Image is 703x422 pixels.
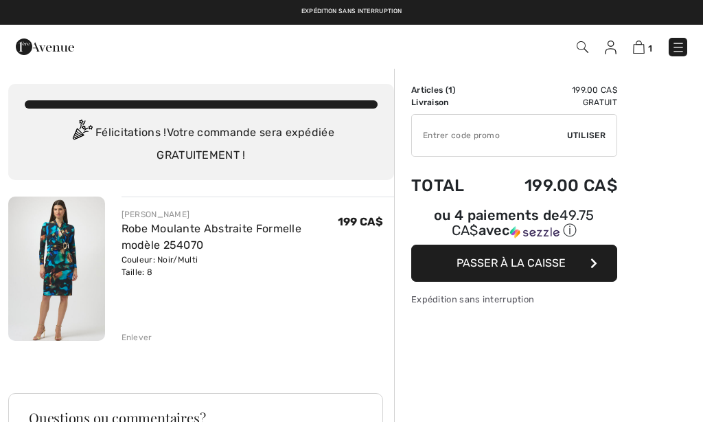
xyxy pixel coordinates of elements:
img: Congratulation2.svg [68,120,95,147]
span: Utiliser [567,129,606,142]
button: Passer à la caisse [411,245,617,282]
span: 1 [448,85,452,95]
div: ou 4 paiements de49.75 CA$avecSezzle Cliquez pour en savoir plus sur Sezzle [411,209,617,245]
div: Enlever [122,331,152,344]
div: Félicitations ! Votre commande sera expédiée GRATUITEMENT ! [25,120,378,164]
img: 1ère Avenue [16,33,74,60]
a: Robe Moulante Abstraite Formelle modèle 254070 [122,222,302,252]
div: [PERSON_NAME] [122,208,338,221]
img: Mes infos [605,41,616,54]
img: Sezzle [510,226,560,238]
img: Menu [671,41,685,54]
a: 1ère Avenue [16,39,74,52]
img: Panier d'achat [633,41,645,54]
td: 199.00 CA$ [486,84,617,96]
span: 49.75 CA$ [452,207,595,238]
input: Code promo [412,115,567,156]
td: Total [411,162,486,209]
span: Passer à la caisse [457,256,566,269]
img: Recherche [577,41,588,53]
td: Gratuit [486,96,617,109]
span: 199 CA$ [338,215,383,228]
div: ou 4 paiements de avec [411,209,617,240]
span: 1 [648,43,652,54]
td: Livraison [411,96,486,109]
div: Couleur: Noir/Multi Taille: 8 [122,254,338,278]
td: Articles ( ) [411,84,486,96]
td: 199.00 CA$ [486,162,617,209]
img: Robe Moulante Abstraite Formelle modèle 254070 [8,197,105,341]
a: 1 [633,38,652,55]
div: Expédition sans interruption [411,293,617,306]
